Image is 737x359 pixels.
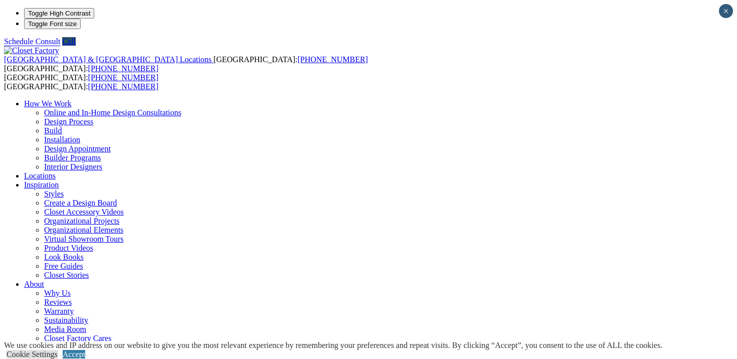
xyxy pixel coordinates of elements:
a: Interior Designers [44,162,102,171]
a: Media Room [44,325,86,333]
a: Virtual Showroom Tours [44,235,124,243]
a: [PHONE_NUMBER] [88,64,158,73]
a: Accept [63,350,85,358]
a: Cookie Settings [7,350,58,358]
a: Installation [44,135,80,144]
a: About [24,280,44,288]
a: Design Process [44,117,93,126]
a: Inspiration [24,181,59,189]
a: Organizational Elements [44,226,123,234]
a: Closet Factory Cares [44,334,111,342]
a: [PHONE_NUMBER] [88,73,158,82]
a: Builder Programs [44,153,101,162]
a: [GEOGRAPHIC_DATA] & [GEOGRAPHIC_DATA] Locations [4,55,214,64]
a: How We Work [24,99,72,108]
a: [PHONE_NUMBER] [297,55,367,64]
a: Sustainability [44,316,88,324]
span: [GEOGRAPHIC_DATA] & [GEOGRAPHIC_DATA] Locations [4,55,212,64]
a: Closet Stories [44,271,89,279]
a: Design Appointment [44,144,111,153]
button: Close [719,4,733,18]
a: [PHONE_NUMBER] [88,82,158,91]
a: Reviews [44,298,72,306]
a: Create a Design Board [44,199,117,207]
a: Why Us [44,289,71,297]
a: Styles [44,190,64,198]
span: Toggle Font size [28,20,77,28]
a: Organizational Projects [44,217,119,225]
div: We use cookies and IP address on our website to give you the most relevant experience by remember... [4,341,662,350]
button: Toggle High Contrast [24,8,94,19]
a: Locations [24,171,56,180]
a: Product Videos [44,244,93,252]
a: Free Guides [44,262,83,270]
span: [GEOGRAPHIC_DATA]: [GEOGRAPHIC_DATA]: [4,73,158,91]
a: Warranty [44,307,74,315]
span: Toggle High Contrast [28,10,90,17]
a: Call [62,37,76,46]
a: Closet Accessory Videos [44,208,124,216]
a: Online and In-Home Design Consultations [44,108,181,117]
img: Closet Factory [4,46,59,55]
a: Build [44,126,62,135]
span: [GEOGRAPHIC_DATA]: [GEOGRAPHIC_DATA]: [4,55,368,73]
button: Toggle Font size [24,19,81,29]
a: Schedule Consult [4,37,60,46]
a: Look Books [44,253,84,261]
